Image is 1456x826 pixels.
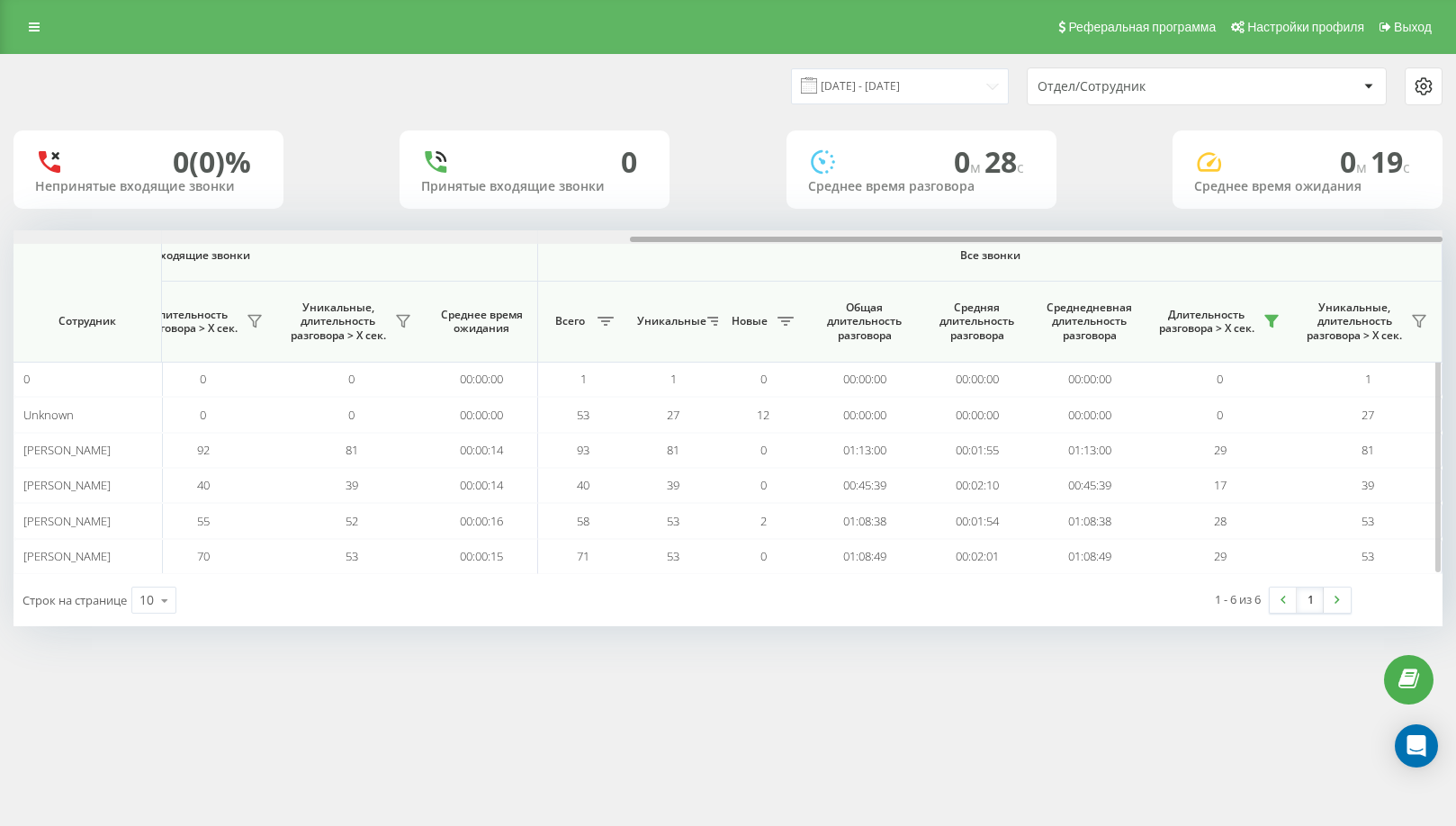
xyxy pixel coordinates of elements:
[667,407,679,423] span: 27
[1403,157,1410,177] span: c
[1033,468,1146,503] td: 00:45:39
[822,301,907,343] span: Общая длительность разговора
[1033,539,1146,574] td: 01:08:49
[580,371,587,387] span: 1
[23,477,111,493] span: [PERSON_NAME]
[1362,513,1374,529] span: 53
[1394,20,1432,34] span: Выход
[760,513,767,529] span: 2
[1217,407,1223,423] span: 0
[934,301,1020,343] span: Средняя длительность разговора
[1356,157,1371,177] span: м
[1362,407,1374,423] span: 27
[348,371,355,387] span: 0
[1214,442,1227,458] span: 29
[760,371,767,387] span: 0
[667,477,679,493] span: 39
[637,314,702,328] span: Уникальные
[138,308,241,336] span: Длительность разговора > Х сек.
[426,503,538,538] td: 00:00:16
[921,433,1033,468] td: 00:01:55
[577,513,589,529] span: 58
[200,407,206,423] span: 0
[760,442,767,458] span: 0
[1214,548,1227,564] span: 29
[139,591,154,609] div: 10
[1303,301,1406,343] span: Уникальные, длительность разговора > Х сек.
[1362,548,1374,564] span: 53
[760,548,767,564] span: 0
[426,433,538,468] td: 00:00:14
[22,592,127,608] span: Строк на странице
[1033,433,1146,468] td: 01:13:00
[173,145,251,179] div: 0 (0)%
[1340,142,1371,181] span: 0
[426,468,538,503] td: 00:00:14
[1362,477,1374,493] span: 39
[1033,362,1146,397] td: 00:00:00
[29,314,146,328] span: Сотрудник
[346,513,358,529] span: 52
[1214,477,1227,493] span: 17
[23,442,111,458] span: [PERSON_NAME]
[808,468,921,503] td: 00:45:39
[667,548,679,564] span: 53
[591,248,1389,263] span: Все звонки
[1365,371,1371,387] span: 1
[921,362,1033,397] td: 00:00:00
[23,407,74,423] span: Unknown
[197,513,210,529] span: 55
[200,371,206,387] span: 0
[426,362,538,397] td: 00:00:00
[1362,442,1374,458] span: 81
[670,371,677,387] span: 1
[1038,79,1253,94] div: Отдел/Сотрудник
[426,539,538,574] td: 00:00:15
[808,539,921,574] td: 01:08:49
[921,397,1033,432] td: 00:00:00
[23,513,111,529] span: [PERSON_NAME]
[1155,308,1258,336] span: Длительность разговора > Х сек.
[808,397,921,432] td: 00:00:00
[1247,20,1364,34] span: Настройки профиля
[1047,301,1132,343] span: Среднедневная длительность разговора
[921,468,1033,503] td: 00:02:10
[346,548,358,564] span: 53
[921,539,1033,574] td: 00:02:01
[667,442,679,458] span: 81
[346,442,358,458] span: 81
[1033,503,1146,538] td: 01:08:38
[760,477,767,493] span: 0
[23,548,111,564] span: [PERSON_NAME]
[23,371,30,387] span: 0
[439,308,524,336] span: Среднее время ожидания
[1033,397,1146,432] td: 00:00:00
[577,548,589,564] span: 71
[1017,157,1024,177] span: c
[954,142,984,181] span: 0
[197,477,210,493] span: 40
[1215,590,1261,608] div: 1 - 6 из 6
[621,145,637,179] div: 0
[808,179,1035,194] div: Среднее время разговора
[727,314,772,328] span: Новые
[808,503,921,538] td: 01:08:38
[1395,724,1438,768] div: Open Intercom Messenger
[1217,371,1223,387] span: 0
[426,397,538,432] td: 00:00:00
[1194,179,1421,194] div: Среднее время ожидания
[547,314,592,328] span: Всего
[577,477,589,493] span: 40
[197,548,210,564] span: 70
[35,179,262,194] div: Непринятые входящие звонки
[808,362,921,397] td: 00:00:00
[757,407,769,423] span: 12
[667,513,679,529] span: 53
[1214,513,1227,529] span: 28
[984,142,1024,181] span: 28
[421,179,648,194] div: Принятые входящие звонки
[346,477,358,493] span: 39
[197,442,210,458] span: 92
[808,433,921,468] td: 01:13:00
[1068,20,1216,34] span: Реферальная программа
